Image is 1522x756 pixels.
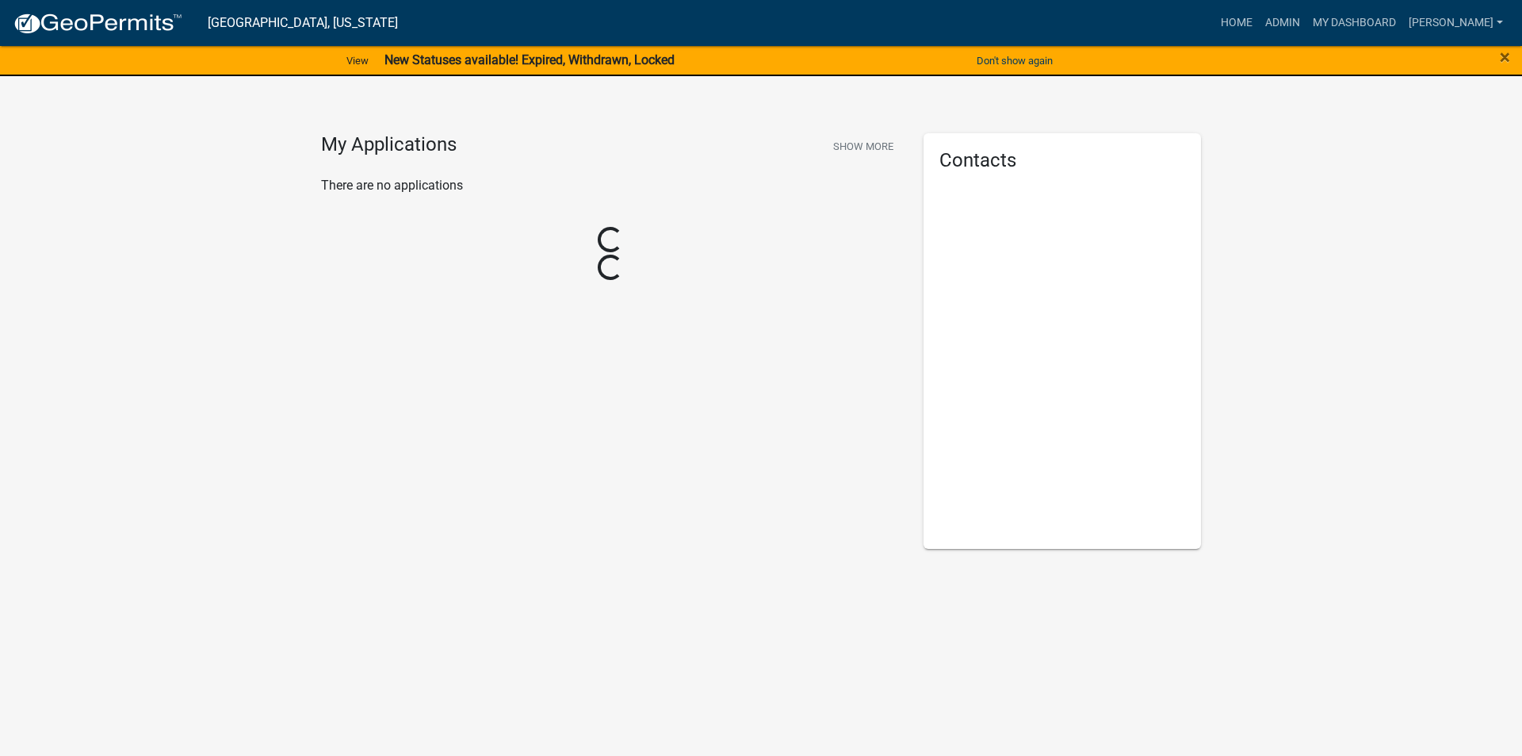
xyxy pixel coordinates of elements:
[321,176,900,195] p: There are no applications
[939,149,1185,172] h5: Contacts
[321,133,457,157] h4: My Applications
[1402,8,1509,38] a: [PERSON_NAME]
[1500,48,1510,67] button: Close
[1500,46,1510,68] span: ×
[827,133,900,159] button: Show More
[970,48,1059,74] button: Don't show again
[340,48,375,74] a: View
[208,10,398,36] a: [GEOGRAPHIC_DATA], [US_STATE]
[1214,8,1259,38] a: Home
[1306,8,1402,38] a: My Dashboard
[1259,8,1306,38] a: Admin
[384,52,675,67] strong: New Statuses available! Expired, Withdrawn, Locked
